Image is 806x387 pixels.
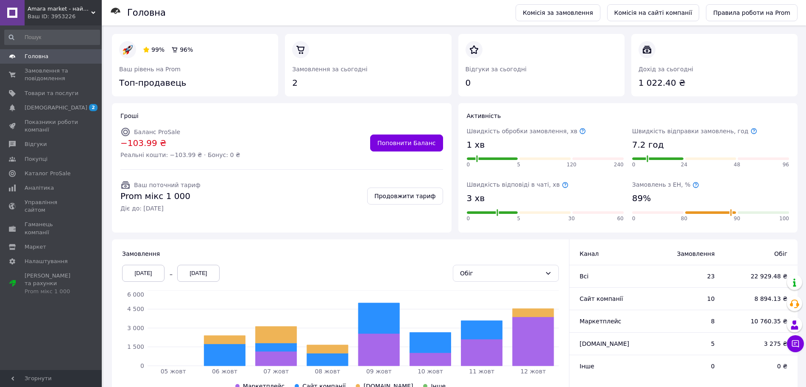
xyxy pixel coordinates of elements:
input: Пошук [4,30,100,45]
span: 1 хв [467,139,485,151]
span: 0 [632,215,636,222]
span: 0 [655,362,714,370]
span: Головна [25,53,48,60]
span: Товари та послуги [25,90,78,97]
span: Швидкість обробки замовлення, хв [467,128,586,135]
span: 80 [681,215,687,222]
tspan: 6 000 [127,291,144,298]
span: 23 [655,272,714,280]
span: 90 [734,215,740,222]
span: Prom мікс 1 000 [120,190,201,202]
span: Баланс ProSale [134,129,180,135]
span: Маркетплейс [580,318,621,325]
span: Маркет [25,243,46,251]
span: Відгуки [25,140,47,148]
span: Покупці [25,155,47,163]
span: [DOMAIN_NAME] [580,340,629,347]
span: 10 760.35 ₴ [732,317,787,325]
span: Сайт компанії [580,295,623,302]
span: Швидкість відповіді в чаті, хв [467,181,569,188]
tspan: 4 500 [127,306,144,312]
span: Каталог ProSale [25,170,70,177]
span: Канал [580,250,599,257]
div: [DATE] [122,265,165,282]
tspan: 12 жовт [520,368,546,375]
span: Замовлення [122,250,160,257]
span: 5 [655,339,714,348]
span: 0 [467,161,470,168]
span: 7.2 год [632,139,664,151]
span: Обіг [732,250,787,258]
span: 96 [783,161,789,168]
span: 24 [681,161,687,168]
tspan: 05 жовт [161,368,186,375]
span: 100 [779,215,789,222]
span: Діє до: [DATE] [120,204,201,213]
a: Комісія за замовлення [516,4,600,21]
span: 2 [89,104,98,111]
div: [DATE] [177,265,220,282]
h1: Головна [127,8,166,18]
span: Аналітика [25,184,54,192]
span: 99% [151,46,165,53]
tspan: 07 жовт [263,368,289,375]
span: Швидкість відправки замовлень, год [632,128,757,135]
span: Замовлень з ЕН, % [632,181,699,188]
span: 5 [517,215,520,222]
span: Показники роботи компанії [25,118,78,134]
span: −103.99 ₴ [120,137,240,149]
button: Чат з покупцем [787,335,804,352]
span: 0 [632,161,636,168]
span: Замовлення [655,250,714,258]
span: 0 ₴ [732,362,787,370]
span: 8 894.13 ₴ [732,294,787,303]
span: [PERSON_NAME] та рахунки [25,272,78,295]
tspan: 06 жовт [212,368,237,375]
tspan: 08 жовт [315,368,340,375]
div: Prom мікс 1 000 [25,288,78,295]
tspan: 3 000 [127,325,144,331]
a: Комісія на сайті компанії [607,4,700,21]
span: Ваш поточний тариф [134,182,201,188]
div: Обіг [460,269,541,278]
span: Гроші [120,112,139,119]
a: Поповнити Баланс [370,135,443,151]
span: 48 [734,161,740,168]
span: Гаманець компанії [25,221,78,236]
span: 22 929.48 ₴ [732,272,787,280]
span: Управління сайтом [25,199,78,214]
span: Інше [580,363,594,370]
span: Налаштування [25,258,68,265]
span: 3 хв [467,192,485,205]
span: Активність [467,112,501,119]
span: [DEMOGRAPHIC_DATA] [25,104,87,112]
tspan: 09 жовт [366,368,392,375]
span: 240 [614,161,624,168]
span: Amara market - найкращі товари з Європи за доступними цінами [28,5,91,13]
tspan: 11 жовт [469,368,494,375]
span: 120 [567,161,577,168]
tspan: 1 500 [127,343,144,350]
span: 0 [467,215,470,222]
div: Ваш ID: 3953226 [28,13,102,20]
span: 89% [632,192,651,205]
span: Реальні кошти: −103.99 ₴ · Бонус: 0 ₴ [120,151,240,159]
span: 60 [617,215,623,222]
tspan: 0 [140,362,144,369]
a: Правила роботи на Prom [706,4,798,21]
span: 30 [568,215,575,222]
a: Продовжити тариф [367,188,443,205]
span: 3 275 ₴ [732,339,787,348]
tspan: 10 жовт [418,368,443,375]
span: 5 [517,161,520,168]
span: Всi [580,273,588,280]
span: 96% [180,46,193,53]
span: 10 [655,294,714,303]
span: Замовлення та повідомлення [25,67,78,82]
span: 8 [655,317,714,325]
